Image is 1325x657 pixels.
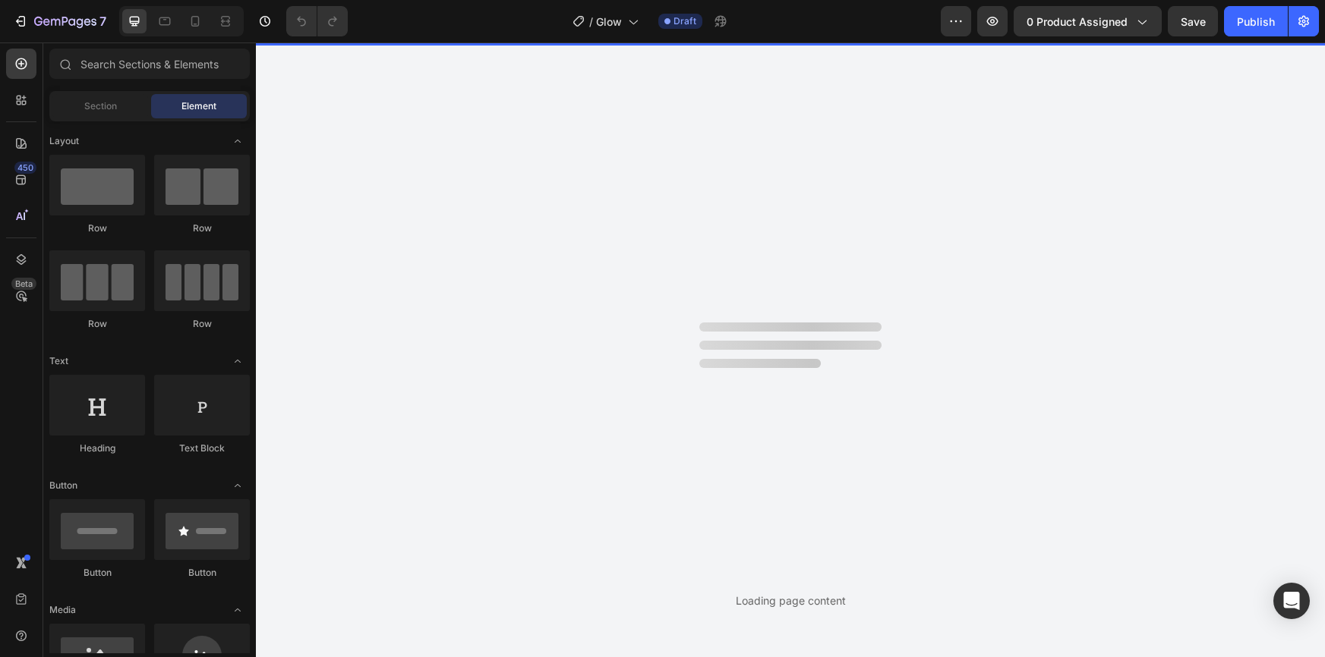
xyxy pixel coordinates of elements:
div: Undo/Redo [286,6,348,36]
div: Text Block [154,442,250,455]
div: Row [154,222,250,235]
span: Section [84,99,117,113]
div: Beta [11,278,36,290]
span: Toggle open [226,473,250,498]
span: / [589,14,593,30]
div: Row [49,317,145,331]
span: Button [49,479,77,492]
span: Element [181,99,216,113]
span: Toggle open [226,598,250,622]
span: Layout [49,134,79,148]
span: Text [49,354,68,368]
div: Loading page content [736,593,846,608]
button: 7 [6,6,113,36]
div: Heading [49,442,145,455]
button: Save [1168,6,1218,36]
button: 0 product assigned [1014,6,1162,36]
span: 0 product assigned [1027,14,1128,30]
div: Button [49,566,145,580]
span: Toggle open [226,129,250,153]
button: Publish [1224,6,1288,36]
p: 7 [99,12,106,30]
div: Row [154,317,250,331]
input: Search Sections & Elements [49,49,250,79]
span: Save [1181,15,1206,28]
span: Glow [596,14,622,30]
span: Toggle open [226,349,250,373]
div: Open Intercom Messenger [1273,583,1310,619]
div: Row [49,222,145,235]
span: Media [49,603,76,617]
div: Publish [1237,14,1275,30]
div: Button [154,566,250,580]
span: Draft [674,14,696,28]
div: 450 [14,162,36,174]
